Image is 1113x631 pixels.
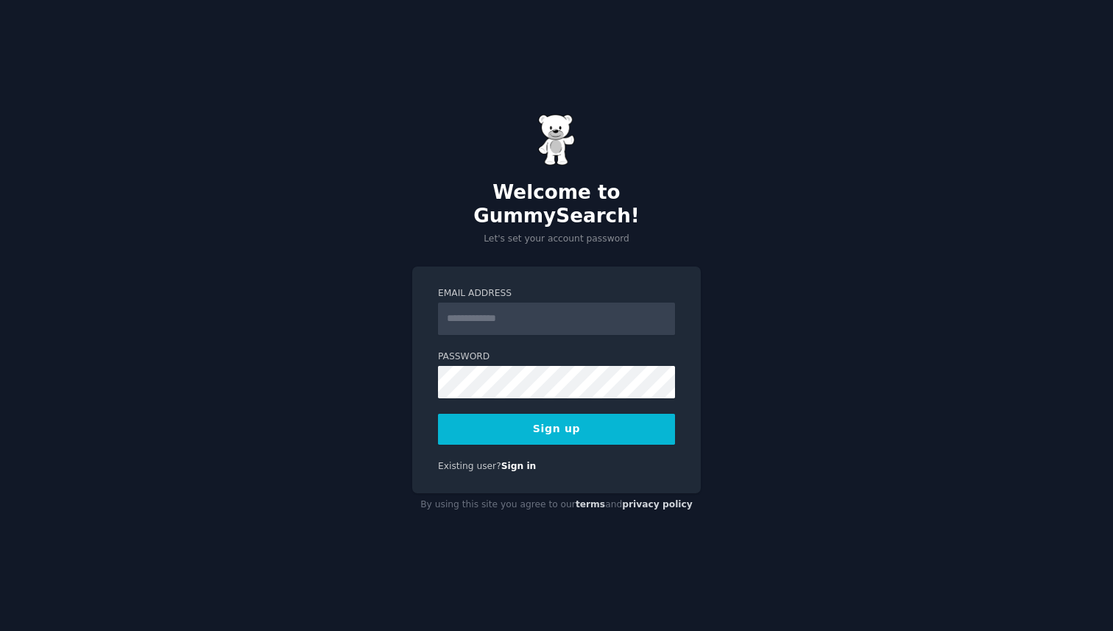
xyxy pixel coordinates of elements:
[412,233,701,246] p: Let's set your account password
[412,493,701,517] div: By using this site you agree to our and
[438,461,501,471] span: Existing user?
[622,499,693,510] a: privacy policy
[538,114,575,166] img: Gummy Bear
[576,499,605,510] a: terms
[438,287,675,300] label: Email Address
[438,350,675,364] label: Password
[501,461,537,471] a: Sign in
[412,181,701,228] h2: Welcome to GummySearch!
[438,414,675,445] button: Sign up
